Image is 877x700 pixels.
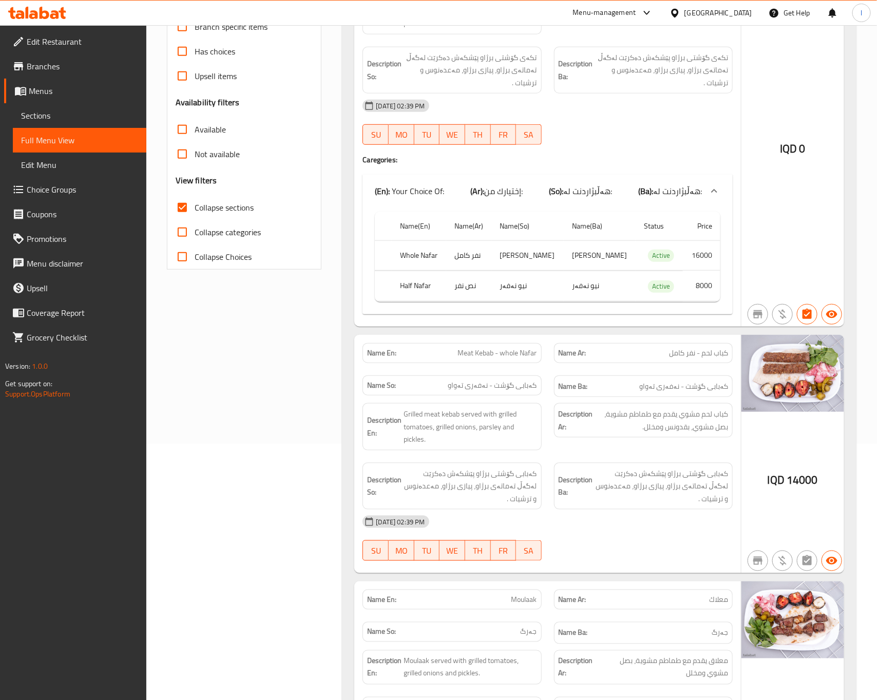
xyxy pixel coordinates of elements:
[564,212,636,241] th: Name(Ba)
[21,109,138,122] span: Sections
[446,212,492,241] th: Name(Ar)
[367,627,396,637] strong: Name So:
[516,540,542,561] button: SA
[748,551,768,571] button: Not branch specific item
[511,594,537,605] span: Moulaak
[367,594,396,605] strong: Name En:
[4,54,146,79] a: Branches
[741,335,844,412] img: mashweat_al_tariq__%D9%83%D8%A8%D8%A7%D8%A8_%D9%84638912108676539366.jpg
[32,360,48,373] span: 1.0.0
[392,271,446,301] th: Half Nafar
[712,627,728,639] span: جەرگ
[669,348,728,358] span: كباب لحم - نفر كامل
[393,127,410,142] span: MO
[195,45,235,58] span: Has choices
[4,300,146,325] a: Coverage Report
[27,60,138,72] span: Branches
[372,517,429,527] span: [DATE] 02:39 PM
[21,134,138,146] span: Full Menu View
[563,183,612,199] span: هەڵبژاردنت لە:
[4,251,146,276] a: Menu disclaimer
[5,360,30,373] span: Version:
[446,271,492,301] td: نص نفر
[13,103,146,128] a: Sections
[638,183,653,199] b: (Ba):
[4,29,146,54] a: Edit Restaurant
[861,7,862,18] span: l
[559,655,596,680] strong: Description Ar:
[446,240,492,271] td: نفر كامل
[367,543,385,558] span: SU
[4,226,146,251] a: Promotions
[491,540,517,561] button: FR
[440,540,465,561] button: WE
[564,240,636,271] td: [PERSON_NAME]
[367,655,402,680] strong: Description En:
[5,387,70,401] a: Support.OpsPlatform
[520,543,538,558] span: SA
[195,251,252,263] span: Collapse Choices
[444,543,461,558] span: WE
[176,175,217,186] h3: View filters
[27,35,138,48] span: Edit Restaurant
[595,467,728,505] span: کەبابی گۆشتی برژاو پێشکەش دەکرێت لەگەڵ تەماتەی برژاو، پیازی برژاو، مەعدەنوس و ترشیات .
[195,148,240,160] span: Not available
[27,183,138,196] span: Choice Groups
[367,474,402,499] strong: Description So:
[491,124,517,145] button: FR
[372,101,429,111] span: [DATE] 02:39 PM
[470,183,484,199] b: (Ar):
[639,380,728,393] span: کەبابی گۆشت - نەفەری تەواو
[5,377,52,390] span: Get support on:
[195,201,254,214] span: Collapse sections
[195,226,261,238] span: Collapse categories
[440,124,465,145] button: WE
[27,331,138,344] span: Grocery Checklist
[392,240,446,271] th: Whole Nafar
[195,21,268,33] span: Branch specific items
[27,208,138,220] span: Coupons
[559,348,586,358] strong: Name Ar:
[367,414,402,439] strong: Description En:
[367,348,396,358] strong: Name En:
[4,79,146,103] a: Menus
[797,304,817,325] button: Has choices
[465,124,491,145] button: TH
[822,551,842,571] button: Available
[195,70,237,82] span: Upsell items
[469,543,487,558] span: TH
[363,540,389,561] button: SU
[21,159,138,171] span: Edit Menu
[444,127,461,142] span: WE
[367,58,402,83] strong: Description So:
[418,127,436,142] span: TU
[495,127,512,142] span: FR
[636,212,683,241] th: Status
[683,271,720,301] td: 8000
[27,233,138,245] span: Promotions
[389,540,414,561] button: MO
[465,540,491,561] button: TH
[448,380,537,391] span: کەبابی گۆشت - نەفەری تەواو
[492,271,564,301] td: نیو نەفەر
[564,271,636,301] td: نیو نەفەر
[363,175,732,207] div: (En): Your Choice Of:(Ar):إختيارك من:(So):هەڵبژاردنت لە:(Ba):هەڵبژاردنت لە:
[683,212,720,241] th: Price
[787,470,818,490] span: 14000
[4,177,146,202] a: Choice Groups
[797,551,817,571] button: Not has choices
[799,139,806,159] span: 0
[27,282,138,294] span: Upsell
[559,408,593,433] strong: Description Ar:
[418,543,436,558] span: TU
[559,474,593,499] strong: Description Ba:
[404,51,537,89] span: تکەی گۆشتی برژاو پێشکەش دەکرێت لەگەڵ تەماتەی برژاو، پیازی برژاو، مەعدەنوس و ترشیات .
[595,408,728,433] span: كباب لحم مشوي يقدم مع طماطم مشوية، بصل مشوي، بقدونس ومخلل.
[458,348,537,358] span: Meat Kebab - whole Nafar
[4,325,146,350] a: Grocery Checklist
[404,655,537,680] span: Moulaak served with grilled tomatoes, grilled onions and pickles.
[495,543,512,558] span: FR
[822,304,842,325] button: Available
[748,304,768,325] button: Not branch specific item
[768,470,785,490] span: IQD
